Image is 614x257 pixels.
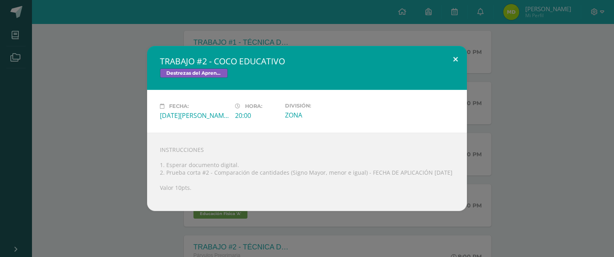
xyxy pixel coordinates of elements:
span: Fecha: [169,103,189,109]
span: Destrezas del Aprendizaje Matemático [160,68,228,78]
label: División: [285,103,354,109]
span: Hora: [245,103,262,109]
div: [DATE][PERSON_NAME] [160,111,229,120]
div: 20:00 [235,111,279,120]
div: INSTRUCCIONES 1. Esperar documento digital. 2. Prueba corta #2 - Comparación de cantidades (Signo... [147,133,467,211]
button: Close (Esc) [444,46,467,73]
h2: TRABAJO #2 - COCO EDUCATIVO [160,56,454,67]
div: ZONA [285,111,354,120]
